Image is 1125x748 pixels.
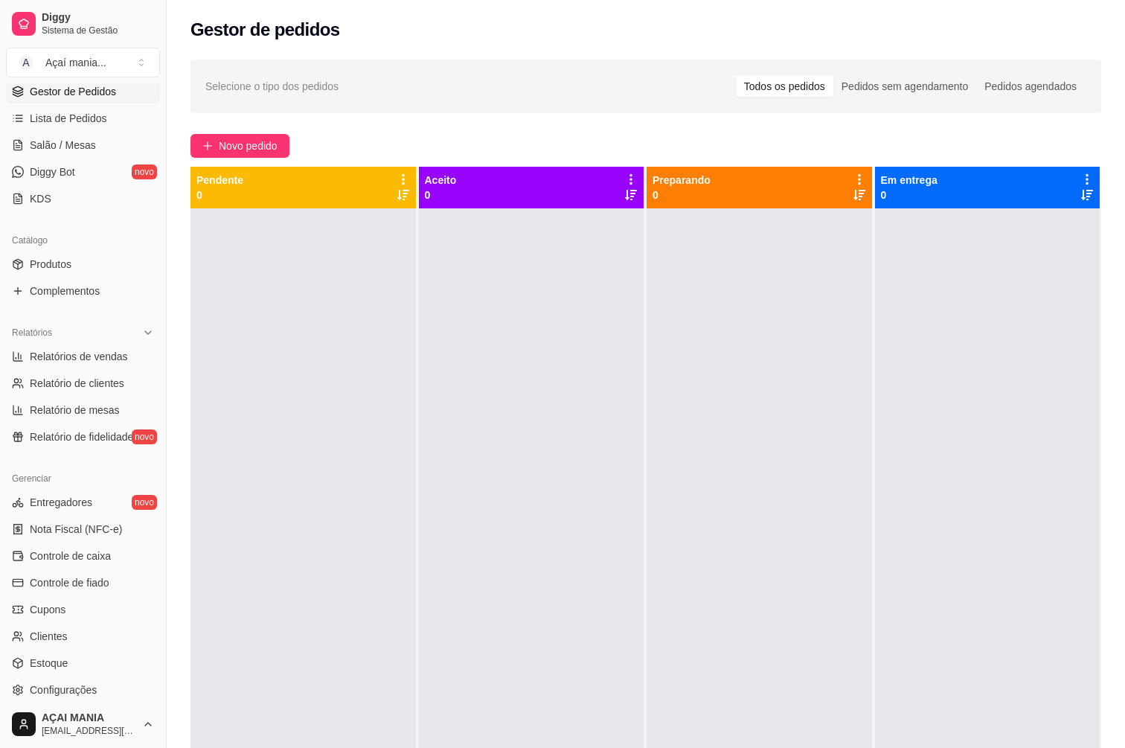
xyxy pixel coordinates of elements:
[6,490,160,514] a: Entregadoresnovo
[30,549,111,563] span: Controle de caixa
[30,349,128,364] span: Relatórios de vendas
[202,141,213,151] span: plus
[30,656,68,671] span: Estoque
[6,678,160,702] a: Configurações
[6,571,160,595] a: Controle de fiado
[30,602,65,617] span: Cupons
[30,84,116,99] span: Gestor de Pedidos
[6,187,160,211] a: KDS
[12,327,52,339] span: Relatórios
[6,80,160,103] a: Gestor de Pedidos
[30,575,109,590] span: Controle de fiado
[6,228,160,252] div: Catálogo
[190,134,289,158] button: Novo pedido
[30,495,92,510] span: Entregadores
[6,651,160,675] a: Estoque
[219,138,278,154] span: Novo pedido
[6,133,160,157] a: Salão / Mesas
[6,345,160,368] a: Relatórios de vendas
[6,467,160,490] div: Gerenciar
[6,398,160,422] a: Relatório de mesas
[6,279,160,303] a: Complementos
[190,18,340,42] h2: Gestor de pedidos
[6,706,160,742] button: AÇAI MANIA[EMAIL_ADDRESS][DOMAIN_NAME]
[42,712,136,725] span: AÇAI MANIA
[736,76,833,97] div: Todos os pedidos
[30,138,96,153] span: Salão / Mesas
[30,376,124,391] span: Relatório de clientes
[881,188,937,202] p: 0
[881,173,937,188] p: Em entrega
[6,252,160,276] a: Produtos
[6,598,160,621] a: Cupons
[42,11,154,25] span: Diggy
[30,429,133,444] span: Relatório de fidelidade
[30,257,71,272] span: Produtos
[6,517,160,541] a: Nota Fiscal (NFC-e)
[6,425,160,449] a: Relatório de fidelidadenovo
[6,544,160,568] a: Controle de caixa
[6,624,160,648] a: Clientes
[425,188,457,202] p: 0
[6,48,160,77] button: Select a team
[196,173,243,188] p: Pendente
[42,25,154,36] span: Sistema de Gestão
[30,629,68,644] span: Clientes
[833,76,976,97] div: Pedidos sem agendamento
[6,6,160,42] a: DiggySistema de Gestão
[45,55,106,70] div: Açaí mania ...
[30,191,51,206] span: KDS
[425,173,457,188] p: Aceito
[653,188,711,202] p: 0
[30,284,100,298] span: Complementos
[19,55,33,70] span: A
[30,111,107,126] span: Lista de Pedidos
[976,76,1085,97] div: Pedidos agendados
[30,403,120,418] span: Relatório de mesas
[30,683,97,697] span: Configurações
[30,164,75,179] span: Diggy Bot
[196,188,243,202] p: 0
[653,173,711,188] p: Preparando
[205,78,339,95] span: Selecione o tipo dos pedidos
[6,160,160,184] a: Diggy Botnovo
[6,106,160,130] a: Lista de Pedidos
[42,725,136,737] span: [EMAIL_ADDRESS][DOMAIN_NAME]
[30,522,122,537] span: Nota Fiscal (NFC-e)
[6,371,160,395] a: Relatório de clientes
